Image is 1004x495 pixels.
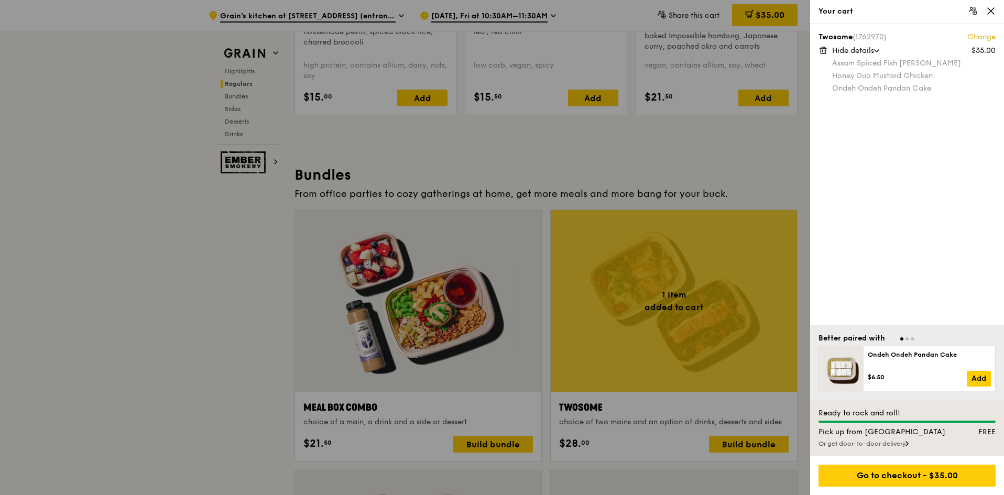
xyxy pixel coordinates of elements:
[868,350,991,359] div: Ondeh Ondeh Pandan Cake
[819,408,996,419] div: Ready to rock and roll!
[832,58,996,69] div: Assam Spiced Fish [PERSON_NAME]
[832,46,874,55] span: Hide details
[967,371,991,387] a: Add
[832,83,996,94] div: Ondeh Ondeh Pandan Cake
[972,46,996,56] div: $35.00
[819,439,996,448] div: Or get door-to-door delivery
[819,6,996,17] div: Your cart
[812,427,955,437] div: Pick up from [GEOGRAPHIC_DATA]
[967,32,996,42] a: Change
[819,333,885,344] div: Better paired with
[819,32,996,42] div: Twosome
[905,337,909,340] span: Go to slide 2
[819,465,996,487] div: Go to checkout - $35.00
[868,373,967,381] div: $6.50
[853,32,887,41] span: (1762970)
[911,337,914,340] span: Go to slide 3
[955,427,1002,437] div: FREE
[832,71,996,81] div: Honey Duo Mustard Chicken
[900,337,903,340] span: Go to slide 1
